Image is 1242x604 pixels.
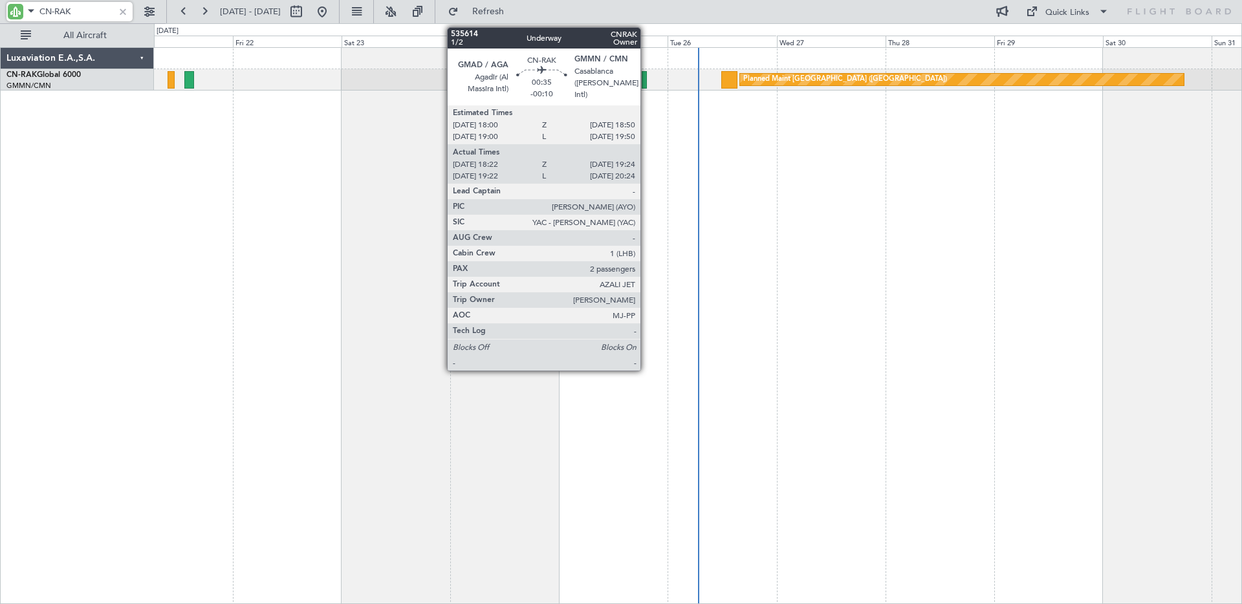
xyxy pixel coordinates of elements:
div: Tue 26 [668,36,776,47]
button: Quick Links [1019,1,1115,22]
span: All Aircraft [34,31,136,40]
a: GMMN/CMN [6,81,51,91]
div: Quick Links [1045,6,1089,19]
div: Sun 24 [450,36,559,47]
div: Wed 27 [777,36,886,47]
div: Fri 22 [233,36,342,47]
button: All Aircraft [14,25,140,46]
div: Fri 29 [994,36,1103,47]
a: CN-RAKGlobal 6000 [6,71,81,79]
span: Refresh [461,7,516,16]
span: CN-RAK [6,71,37,79]
button: Refresh [442,1,519,22]
div: [DATE] [157,26,179,37]
input: A/C (Reg. or Type) [39,2,114,21]
div: Thu 21 [124,36,233,47]
div: Planned Maint [GEOGRAPHIC_DATA] ([GEOGRAPHIC_DATA]) [743,70,947,89]
div: Thu 28 [886,36,994,47]
div: Sat 23 [342,36,450,47]
div: Sat 30 [1103,36,1212,47]
span: [DATE] - [DATE] [220,6,281,17]
div: Mon 25 [559,36,668,47]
